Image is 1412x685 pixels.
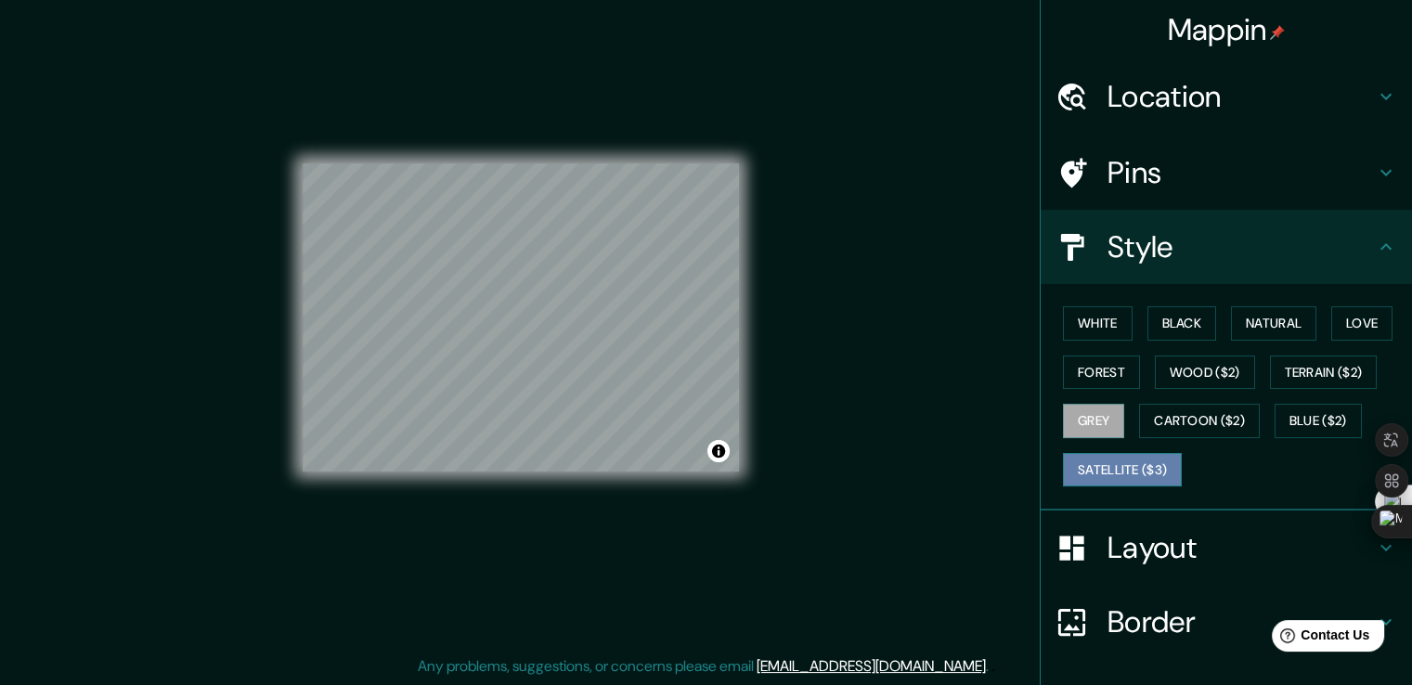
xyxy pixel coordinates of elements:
h4: Style [1108,228,1375,265]
div: Style [1041,210,1412,284]
h4: Border [1108,603,1375,640]
button: Black [1147,306,1217,341]
button: Love [1331,306,1393,341]
div: Location [1041,59,1412,134]
button: Satellite ($3) [1063,453,1182,487]
button: Natural [1231,306,1316,341]
iframe: Help widget launcher [1247,613,1392,665]
h4: Mappin [1168,11,1286,48]
canvas: Map [303,163,739,472]
button: White [1063,306,1133,341]
div: . [991,655,995,678]
button: Blue ($2) [1275,404,1362,438]
h4: Layout [1108,529,1375,566]
div: Layout [1041,511,1412,585]
button: Cartoon ($2) [1139,404,1260,438]
div: . [989,655,991,678]
button: Terrain ($2) [1270,355,1378,390]
button: Toggle attribution [707,440,730,462]
h4: Pins [1108,154,1375,191]
div: Border [1041,585,1412,659]
img: pin-icon.png [1270,25,1285,40]
button: Forest [1063,355,1140,390]
div: Pins [1041,136,1412,210]
button: Wood ($2) [1155,355,1255,390]
h4: Location [1108,78,1375,115]
a: [EMAIL_ADDRESS][DOMAIN_NAME] [757,656,986,676]
p: Any problems, suggestions, or concerns please email . [418,655,989,678]
button: Grey [1063,404,1124,438]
